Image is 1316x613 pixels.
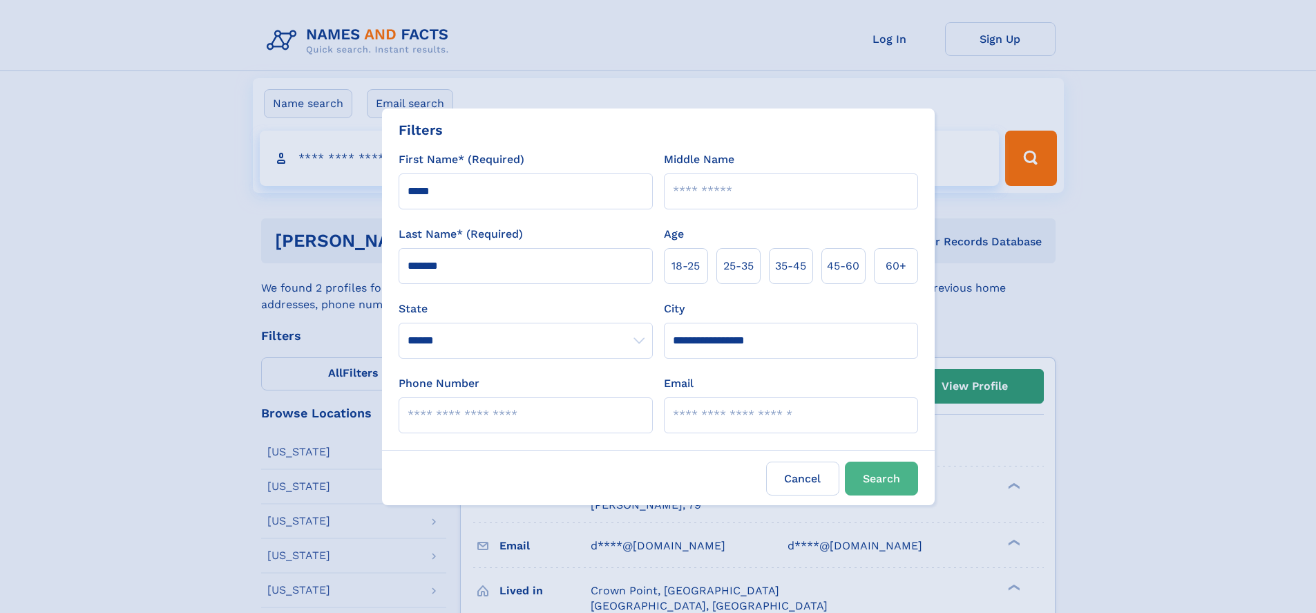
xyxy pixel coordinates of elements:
label: Age [664,226,684,243]
label: First Name* (Required) [399,151,524,168]
span: 25‑35 [723,258,754,274]
label: Middle Name [664,151,734,168]
span: 35‑45 [775,258,806,274]
label: Email [664,375,694,392]
span: 45‑60 [827,258,859,274]
span: 18‑25 [671,258,700,274]
label: Cancel [766,462,839,496]
label: Last Name* (Required) [399,226,523,243]
label: City [664,301,685,317]
div: Filters [399,120,443,140]
label: Phone Number [399,375,479,392]
label: State [399,301,653,317]
button: Search [845,462,918,496]
span: 60+ [886,258,906,274]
